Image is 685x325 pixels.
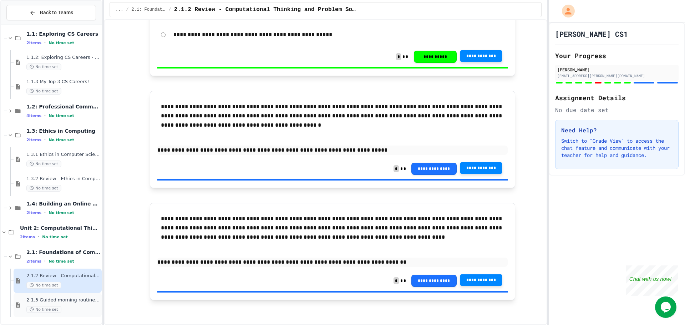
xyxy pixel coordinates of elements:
[555,51,679,61] h2: Your Progress
[26,55,100,61] span: 1.1.2: Exploring CS Careers - Review
[26,249,100,255] span: 2.1: Foundations of Computational Thinking
[44,258,46,264] span: •
[26,31,100,37] span: 1.1: Exploring CS Careers
[26,103,100,110] span: 1.2: Professional Communication
[561,126,673,134] h3: Need Help?
[26,176,100,182] span: 1.3.2 Review - Ethics in Computer Science
[26,41,41,45] span: 2 items
[26,113,41,118] span: 4 items
[26,273,100,279] span: 2.1.2 Review - Computational Thinking and Problem Solving
[132,7,166,12] span: 2.1: Foundations of Computational Thinking
[126,7,128,12] span: /
[557,73,676,78] div: [EMAIL_ADDRESS][PERSON_NAME][DOMAIN_NAME]
[26,200,100,207] span: 1.4: Building an Online Presence
[26,79,100,85] span: 1.1.3 My Top 3 CS Careers!
[49,259,74,264] span: No time set
[49,41,74,45] span: No time set
[555,29,628,39] h1: [PERSON_NAME] CS1
[169,7,171,12] span: /
[554,3,577,19] div: My Account
[26,64,61,70] span: No time set
[26,297,100,303] span: 2.1.3 Guided morning routine flowchart
[26,88,61,95] span: No time set
[116,7,123,12] span: ...
[26,282,61,289] span: No time set
[626,265,678,296] iframe: chat widget
[20,225,100,231] span: Unit 2: Computational Thinking & Problem-Solving
[561,137,673,159] p: Switch to "Grade View" to access the chat feature and communicate with your teacher for help and ...
[26,152,100,158] span: 1.3.1 Ethics in Computer Science
[20,235,35,239] span: 2 items
[44,113,46,118] span: •
[6,5,96,20] button: Back to Teams
[26,306,61,313] span: No time set
[26,210,41,215] span: 2 items
[555,93,679,103] h2: Assignment Details
[26,161,61,167] span: No time set
[44,210,46,215] span: •
[26,259,41,264] span: 2 items
[49,113,74,118] span: No time set
[44,137,46,143] span: •
[40,9,73,16] span: Back to Teams
[557,66,676,73] div: [PERSON_NAME]
[49,138,74,142] span: No time set
[26,138,41,142] span: 2 items
[42,235,68,239] span: No time set
[26,185,61,192] span: No time set
[655,296,678,318] iframe: chat widget
[26,128,100,134] span: 1.3: Ethics in Computing
[38,234,39,240] span: •
[555,106,679,114] div: No due date set
[44,40,46,46] span: •
[49,210,74,215] span: No time set
[174,5,357,14] span: 2.1.2 Review - Computational Thinking and Problem Solving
